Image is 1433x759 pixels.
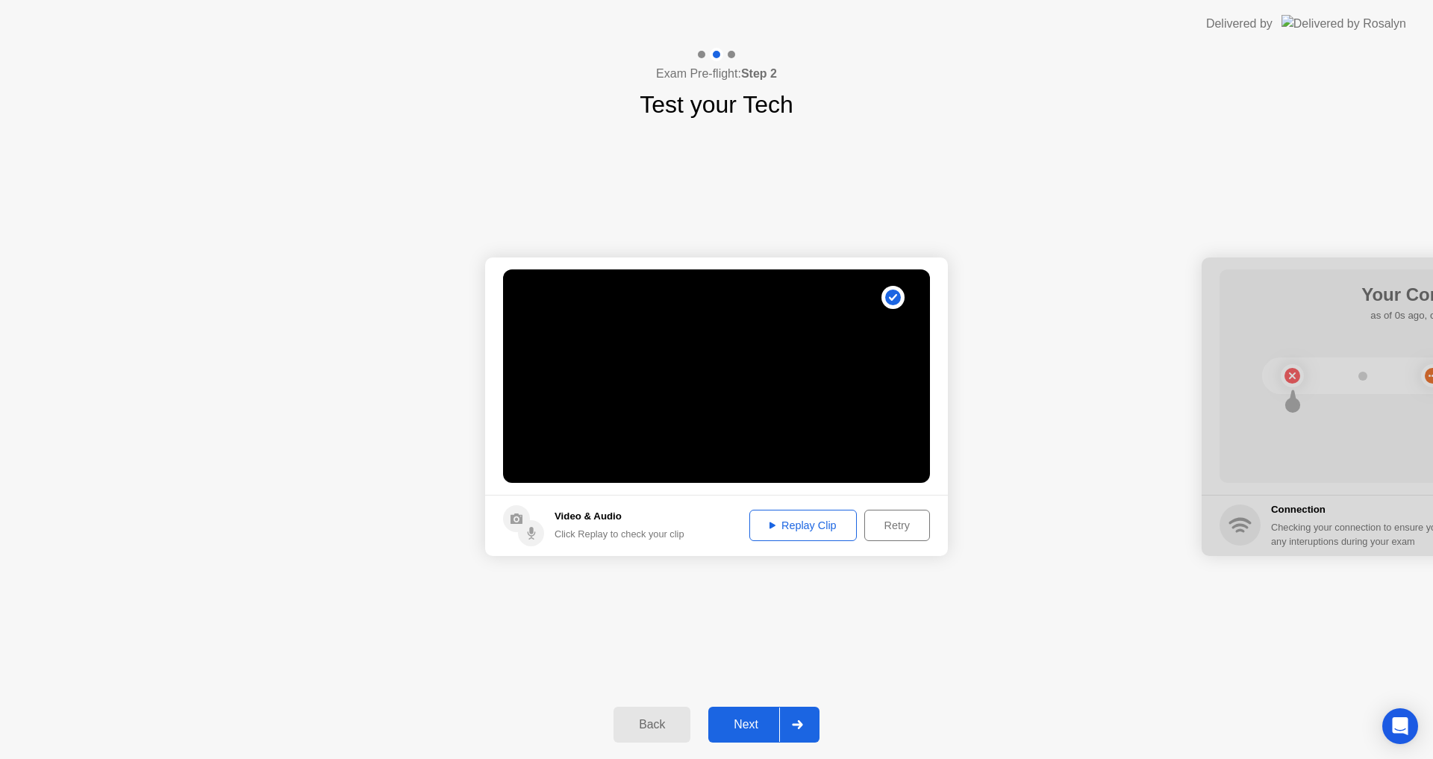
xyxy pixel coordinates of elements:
div: Next [713,718,779,731]
div: Back [618,718,686,731]
div: Open Intercom Messenger [1382,708,1418,744]
h4: Exam Pre-flight: [656,65,777,83]
button: Replay Clip [749,510,857,541]
button: Next [708,707,819,743]
div: Click Replay to check your clip [555,527,684,541]
img: Delivered by Rosalyn [1281,15,1406,32]
h5: Video & Audio [555,509,684,524]
div: Delivered by [1206,15,1273,33]
div: Retry [870,519,925,531]
button: Retry [864,510,930,541]
h1: Test your Tech [640,87,793,122]
div: Replay Clip [755,519,852,531]
b: Step 2 [741,67,777,80]
button: Back [614,707,690,743]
